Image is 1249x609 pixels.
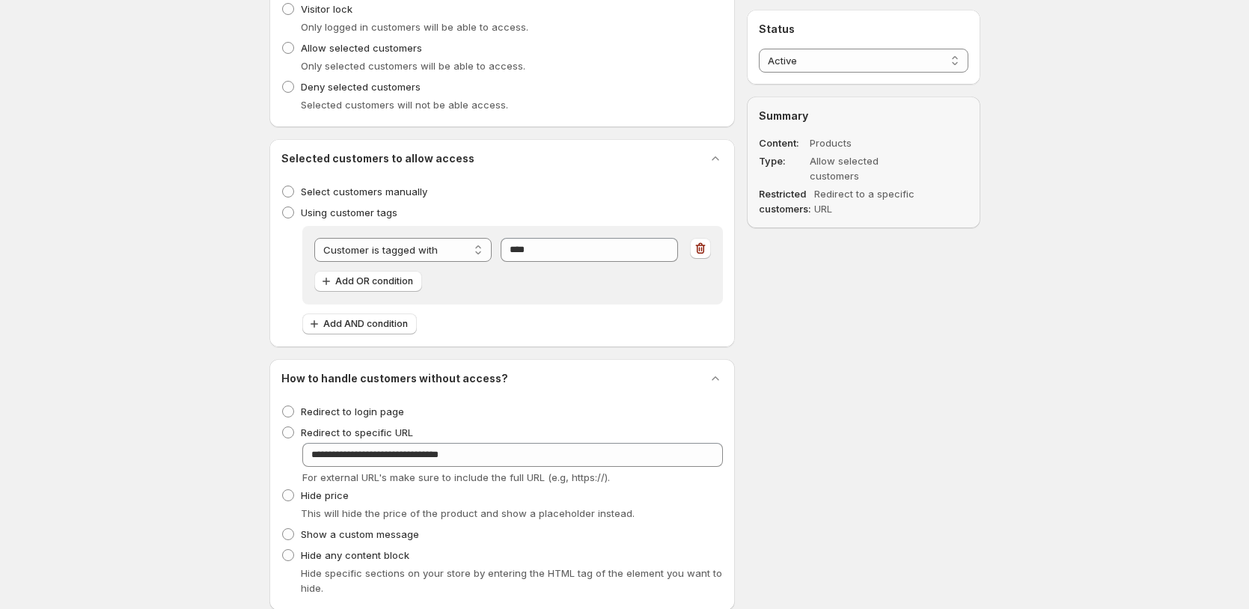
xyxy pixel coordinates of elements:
[301,99,508,111] span: Selected customers will not be able access.
[302,471,610,483] span: For external URL's make sure to include the full URL (e.g, https://).
[301,21,528,33] span: Only logged in customers will be able to access.
[301,60,525,72] span: Only selected customers will be able to access.
[335,275,413,287] span: Add OR condition
[302,313,417,334] button: Add AND condition
[323,318,408,330] span: Add AND condition
[301,3,352,15] span: Visitor lock
[301,206,397,218] span: Using customer tags
[301,507,635,519] span: This will hide the price of the product and show a placeholder instead.
[810,153,925,183] dd: Allow selected customers
[759,135,807,150] dt: Content:
[301,42,422,54] span: Allow selected customers
[759,108,968,123] h2: Summary
[301,426,413,438] span: Redirect to specific URL
[759,153,807,183] dt: Type:
[301,406,404,417] span: Redirect to login page
[759,186,811,216] dt: Restricted customers:
[301,81,421,93] span: Deny selected customers
[301,549,409,561] span: Hide any content block
[814,186,929,216] dd: Redirect to a specific URL
[301,567,722,594] span: Hide specific sections on your store by entering the HTML tag of the element you want to hide.
[759,22,968,37] h2: Status
[314,271,422,292] button: Add OR condition
[301,186,427,198] span: Select customers manually
[810,135,925,150] dd: Products
[301,489,349,501] span: Hide price
[301,528,419,540] span: Show a custom message
[281,151,474,166] h2: Selected customers to allow access
[281,371,508,386] h2: How to handle customers without access?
